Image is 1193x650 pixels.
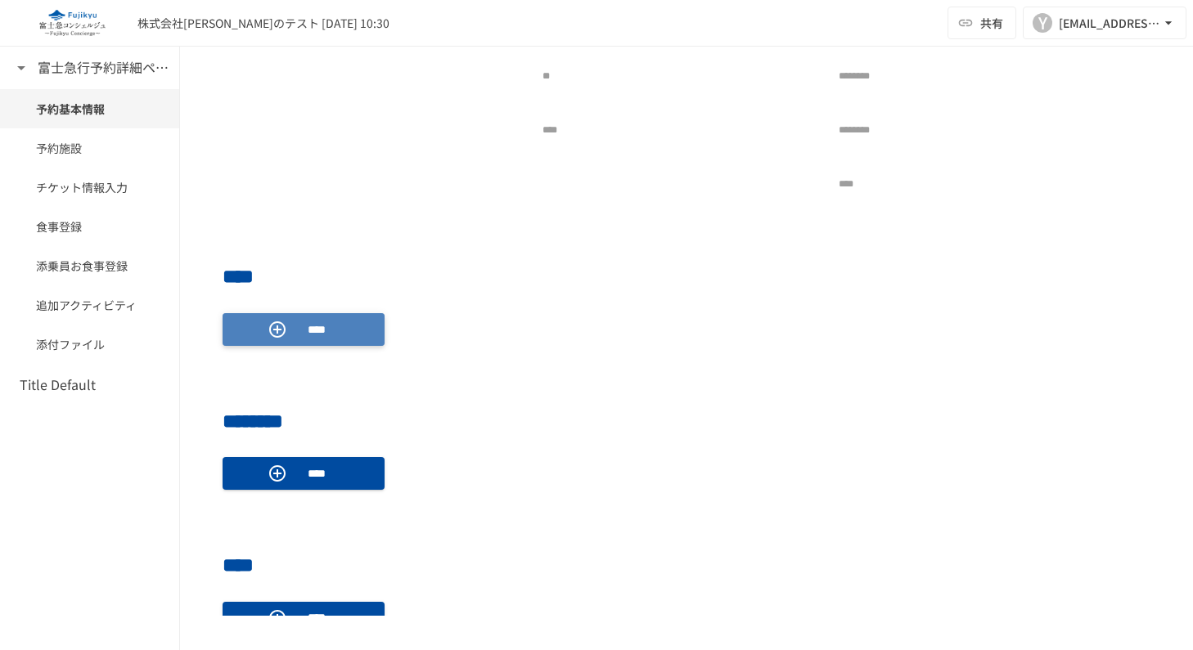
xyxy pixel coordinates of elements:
[137,15,389,32] div: 株式会社[PERSON_NAME]のテスト [DATE] 10:30
[20,374,96,396] h6: Title Default
[36,217,143,235] span: 食事登録
[36,257,143,275] span: 添乗員お食事登録
[1033,13,1052,33] div: Y
[1059,13,1160,34] div: [EMAIL_ADDRESS][DOMAIN_NAME]
[36,296,143,314] span: 追加アクティビティ
[1023,7,1186,39] button: Y[EMAIL_ADDRESS][DOMAIN_NAME]
[36,178,143,196] span: チケット情報入力
[20,10,124,36] img: eQeGXtYPV2fEKIA3pizDiVdzO5gJTl2ahLbsPaD2E4R
[38,57,169,78] h6: 富士急行予約詳細ページ
[36,100,143,118] span: 予約基本情報
[980,14,1003,32] span: 共有
[36,335,143,353] span: 添付ファイル
[948,7,1016,39] button: 共有
[36,139,143,157] span: 予約施設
